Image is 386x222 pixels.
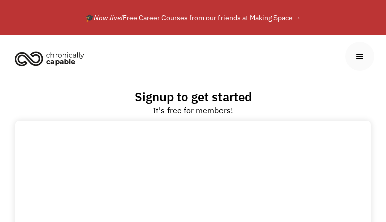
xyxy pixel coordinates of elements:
img: Chronically Capable logo [12,47,87,69]
h2: Signup to get started [135,89,252,104]
div: It's free for members! [153,104,233,116]
div: menu [345,42,374,71]
em: Now live! [94,13,123,22]
div: 🎓 Free Career Courses from our friends at Making Space → [34,12,352,24]
a: home [12,47,92,69]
